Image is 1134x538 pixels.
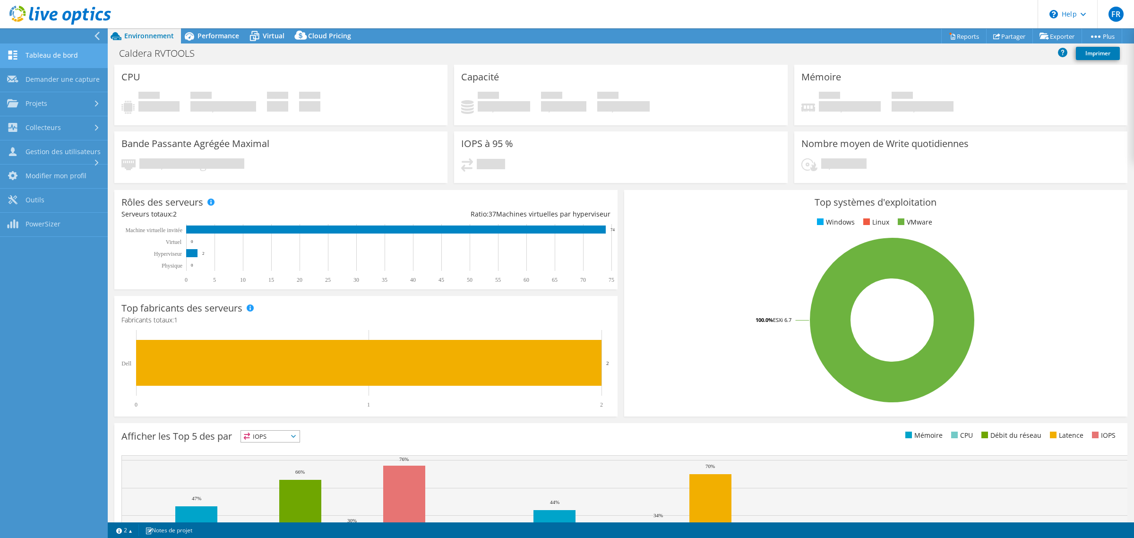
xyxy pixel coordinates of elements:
[121,72,140,82] h3: CPU
[653,512,663,518] text: 34%
[295,469,305,475] text: 66%
[241,431,300,442] span: IOPS
[819,101,881,112] h4: 460,65 Gio
[121,209,366,219] div: Serveurs totaux:
[461,72,499,82] h3: Capacité
[892,92,913,101] span: Mémoire totale
[821,158,867,169] h4: 1,58 Tio
[597,92,619,101] span: Total
[121,360,131,367] text: Dell
[121,315,610,325] h4: Fabricants totaux:
[308,31,351,40] span: Cloud Pricing
[1048,430,1083,441] li: Latence
[610,227,615,232] text: 74
[410,277,416,283] text: 40
[1082,29,1122,43] a: Plus
[138,524,199,536] a: Notes de projet
[819,92,840,101] span: Utilisation maximale de la mémoire
[541,101,586,112] h4: 8,69 Tio
[121,139,269,149] h3: Bande Passante Agrégée Maximal
[1032,29,1082,43] a: Exporter
[461,139,513,149] h3: IOPS à 95 %
[191,239,193,244] text: 0
[297,277,302,283] text: 20
[198,31,239,40] span: Performance
[477,159,505,169] h4: 1028
[115,48,209,59] h1: Caldera RVTOOLS
[773,316,791,323] tspan: ESXi 6.7
[580,277,586,283] text: 70
[801,72,841,82] h3: Mémoire
[382,277,387,283] text: 35
[202,251,205,256] text: 2
[366,209,610,219] div: Ratio: Machines virtuelles par hyperviseur
[347,518,357,523] text: 30%
[185,277,188,283] text: 0
[325,277,331,283] text: 25
[166,239,182,245] text: Virtuel
[524,277,529,283] text: 60
[110,524,139,536] a: 2
[399,456,409,462] text: 76%
[121,303,242,313] h3: Top fabricants des serveurs
[600,401,603,408] text: 2
[467,277,472,283] text: 50
[552,277,558,283] text: 65
[801,139,969,149] h3: Nombre moyen de Write quotidiennes
[606,360,609,366] text: 2
[541,92,562,101] span: Espace libre
[135,401,137,408] text: 0
[267,101,288,112] h4: 64
[138,101,180,112] h4: 55 GHz
[903,430,943,441] li: Mémoire
[299,92,320,101] span: Sockets de CPU
[162,262,182,269] text: Physique
[125,227,182,234] tspan: Machine virtuelle invitée
[550,499,559,505] text: 44%
[139,158,244,169] h4: 409,09 mégabits/s
[263,31,284,40] span: Virtual
[986,29,1033,43] a: Partager
[1076,47,1120,60] a: Imprimer
[895,217,932,227] li: VMware
[609,277,614,283] text: 75
[478,92,499,101] span: Utilisé
[190,92,212,101] span: CPU net
[268,277,274,283] text: 15
[138,92,160,101] span: Pic de CPU
[213,277,216,283] text: 5
[941,29,987,43] a: Reports
[267,92,288,101] span: Coeurs
[1049,10,1058,18] svg: \n
[949,430,973,441] li: CPU
[299,101,320,112] h4: 2
[121,197,203,208] h3: Rôles des serveurs
[438,277,444,283] text: 45
[631,197,1120,208] h3: Top systèmes d'exploitation
[353,277,359,283] text: 30
[815,217,855,227] li: Windows
[367,401,370,408] text: 1
[861,217,889,227] li: Linux
[597,101,650,112] h4: 26,12 Tio
[190,101,256,112] h4: 160,00 GHz
[174,315,178,324] span: 1
[173,209,177,218] span: 2
[191,263,193,268] text: 0
[705,463,715,469] text: 70%
[979,430,1041,441] li: Débit du réseau
[192,495,201,501] text: 47%
[478,101,530,112] h4: 17,43 Tio
[495,277,501,283] text: 55
[1108,7,1124,22] span: FR
[1090,430,1116,441] li: IOPS
[240,277,246,283] text: 10
[124,31,174,40] span: Environnement
[489,209,496,218] span: 37
[756,316,773,323] tspan: 100.0%
[892,101,954,112] h4: 511,21 Gio
[154,251,182,257] text: Hyperviseur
